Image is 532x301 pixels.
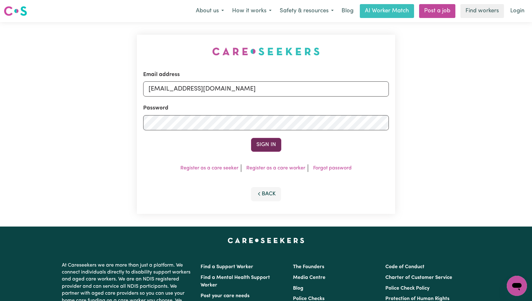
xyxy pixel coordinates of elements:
[251,187,281,201] button: Back
[4,4,27,18] a: Careseekers logo
[419,4,455,18] a: Post a job
[143,104,168,112] label: Password
[143,71,180,79] label: Email address
[385,286,430,291] a: Police Check Policy
[180,166,238,171] a: Register as a care seeker
[506,4,528,18] a: Login
[4,5,27,17] img: Careseekers logo
[228,238,304,243] a: Careseekers home page
[293,286,303,291] a: Blog
[385,264,424,269] a: Code of Conduct
[192,4,228,18] button: About us
[251,138,281,152] button: Sign In
[360,4,414,18] a: AI Worker Match
[507,276,527,296] iframe: Button to launch messaging window
[276,4,338,18] button: Safety & resources
[201,293,249,298] a: Post your care needs
[293,275,325,280] a: Media Centre
[201,275,270,288] a: Find a Mental Health Support Worker
[246,166,305,171] a: Register as a care worker
[385,275,452,280] a: Charter of Customer Service
[313,166,352,171] a: Forgot password
[228,4,276,18] button: How it works
[338,4,357,18] a: Blog
[201,264,253,269] a: Find a Support Worker
[143,81,389,97] input: Email address
[293,264,324,269] a: The Founders
[460,4,504,18] a: Find workers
